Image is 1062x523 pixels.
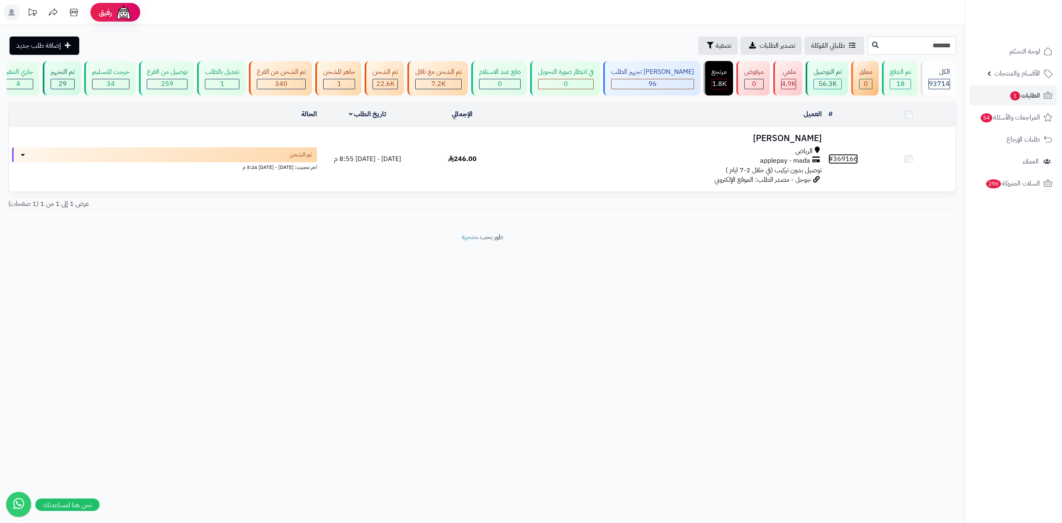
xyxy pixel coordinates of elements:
[337,79,341,89] span: 1
[416,79,461,89] div: 7223
[498,79,502,89] span: 0
[479,67,521,77] div: دفع عند الاستلام
[804,109,822,119] a: العميل
[744,67,764,77] div: مرفوض
[1023,156,1039,167] span: العملاء
[985,178,1040,189] span: السلات المتروكة
[735,61,772,95] a: مرفوض 0
[611,79,694,89] div: 96
[431,79,446,89] span: 7.2K
[3,79,33,89] div: 4
[970,152,1057,171] a: العملاء
[452,109,473,119] a: الإجمالي
[462,232,477,242] a: متجرة
[2,199,482,209] div: عرض 1 إلى 1 من 1 (1 صفحات)
[3,67,33,77] div: جاري التنفيذ
[16,79,20,89] span: 4
[51,67,75,77] div: تم التجهيز
[564,79,568,89] span: 0
[92,67,129,77] div: خرجت للتسليم
[538,67,594,77] div: في انتظار صورة التحويل
[529,61,602,95] a: في انتظار صورة التحويل 0
[406,61,470,95] a: تم الشحن مع ناقل 7.2K
[41,61,83,95] a: تم التجهيز 29
[93,79,129,89] div: 34
[929,79,950,89] span: 93714
[828,154,858,164] a: #369166
[981,113,992,122] span: 54
[470,61,529,95] a: دفع عند الاستلام 0
[415,67,462,77] div: تم الشحن مع ناقل
[648,79,657,89] span: 96
[711,67,727,77] div: مرتجع
[864,79,868,89] span: 0
[324,79,355,89] div: 1
[760,41,795,51] span: تصدير الطلبات
[1009,46,1040,57] span: لوحة التحكم
[890,79,911,89] div: 18
[205,79,239,89] div: 1
[513,134,821,143] h3: [PERSON_NAME]
[804,61,850,95] a: تم التوصيل 56.3K
[980,112,1040,123] span: المراجعات والأسئلة
[745,79,763,89] div: 0
[818,79,837,89] span: 56.3K
[247,61,314,95] a: تم الشحن من الفرع 340
[1006,134,1040,145] span: طلبات الإرجاع
[970,174,1057,193] a: السلات المتروكة296
[373,67,398,77] div: تم الشحن
[712,79,726,89] span: 1.8K
[538,79,593,89] div: 0
[714,175,811,185] span: جوجل - مصدر الطلب: الموقع الإلكتروني
[880,61,919,95] a: تم الدفع 18
[970,130,1057,149] a: طلبات الإرجاع
[890,67,911,77] div: تم الدفع
[10,37,79,55] a: إضافة طلب جديد
[994,68,1040,79] span: الأقسام والمنتجات
[147,67,188,77] div: توصيل من الفرع
[349,109,387,119] a: تاريخ الطلب
[752,79,756,89] span: 0
[275,79,287,89] span: 340
[137,61,195,95] a: توصيل من الفرع 259
[970,42,1057,61] a: لوحة التحكم
[811,41,845,51] span: طلباتي المُوكلة
[896,79,905,89] span: 18
[986,179,1001,188] span: 296
[726,165,822,175] span: توصيل بدون تركيب (في خلال 2-7 ايام )
[58,79,67,89] span: 29
[828,154,833,164] span: #
[970,108,1057,127] a: المراجعات والأسئلة54
[795,147,813,156] span: الرياض
[12,162,317,171] div: اخر تحديث: [DATE] - [DATE] 5:24 م
[860,79,872,89] div: 0
[698,37,738,55] button: تصفية
[363,61,406,95] a: تم الشحن 22.6K
[323,67,355,77] div: جاهز للشحن
[195,61,247,95] a: تعديل بالطلب 1
[83,61,137,95] a: خرجت للتسليم 34
[99,7,112,17] span: رفيق
[814,79,841,89] div: 56322
[257,79,305,89] div: 340
[220,79,224,89] span: 1
[716,41,731,51] span: تصفية
[772,61,804,95] a: ملغي 4.9K
[1009,90,1040,101] span: الطلبات
[919,61,958,95] a: الكل93714
[373,79,397,89] div: 22646
[115,4,132,21] img: ai-face.png
[702,61,735,95] a: مرتجع 1.8K
[804,37,864,55] a: طلباتي المُوكلة
[480,79,520,89] div: 0
[760,156,810,166] span: applepay - mada
[602,61,702,95] a: [PERSON_NAME] تجهيز الطلب 96
[51,79,74,89] div: 29
[161,79,173,89] span: 259
[782,79,796,89] div: 4945
[376,79,395,89] span: 22.6K
[22,4,43,23] a: تحديثات المنصة
[781,67,796,77] div: ملغي
[257,67,306,77] div: تم الشحن من الفرع
[782,79,796,89] span: 4.9K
